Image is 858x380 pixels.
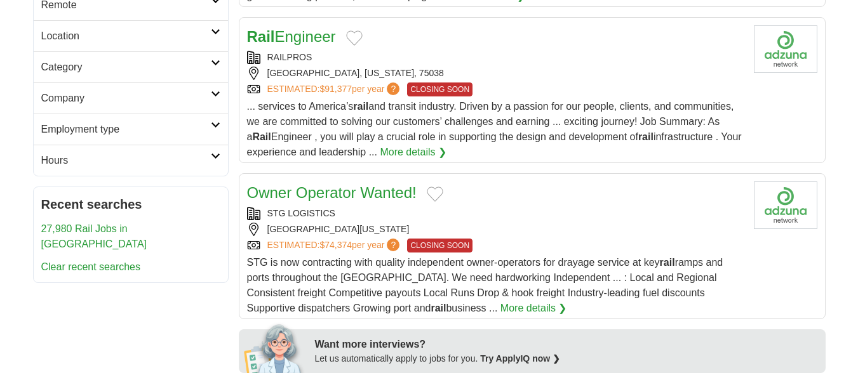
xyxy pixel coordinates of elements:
[387,82,399,95] span: ?
[319,240,352,250] span: $74,374
[247,207,744,220] div: STG LOGISTICS
[247,28,275,45] strong: Rail
[247,28,336,45] a: RailEngineer
[315,352,818,365] div: Let us automatically apply to jobs for you.
[41,122,211,137] h2: Employment type
[244,322,305,373] img: apply-iq-scientist.png
[41,91,211,106] h2: Company
[34,145,228,176] a: Hours
[754,181,817,229] img: Company logo
[480,353,560,364] a: Try ApplyIQ now ❯
[267,239,403,252] a: ESTIMATED:$74,374per year?
[247,67,744,80] div: [GEOGRAPHIC_DATA], [US_STATE], 75038
[346,30,363,46] button: Add to favorite jobs
[34,51,228,82] a: Category
[41,261,141,272] a: Clear recent searches
[34,82,228,114] a: Company
[660,257,675,268] strong: rail
[638,131,654,142] strong: rail
[500,301,567,316] a: More details ❯
[41,29,211,44] h2: Location
[247,51,744,64] div: RAILPROS
[380,145,446,160] a: More details ❯
[754,25,817,73] img: Company logo
[431,303,446,313] strong: rail
[407,239,473,252] span: CLOSING SOON
[427,187,443,202] button: Add to favorite jobs
[267,82,403,96] a: ESTIMATED:$91,377per year?
[387,239,399,251] span: ?
[247,257,723,313] span: STG is now contracting with quality independent owner-operators for drayage service at key ramps ...
[252,131,271,142] strong: Rail
[41,223,147,249] a: 27,980 Rail Jobs in [GEOGRAPHIC_DATA]
[41,153,211,168] h2: Hours
[34,20,228,51] a: Location
[247,223,744,236] div: [GEOGRAPHIC_DATA][US_STATE]
[319,84,352,94] span: $91,377
[247,184,417,201] a: Owner Operator Wanted!
[315,337,818,352] div: Want more interviews?
[353,101,368,112] strong: rail
[247,101,742,157] span: ... services to America’s and transit industry. Driven by a passion for our people, clients, and ...
[41,60,211,75] h2: Category
[407,82,473,96] span: CLOSING SOON
[41,195,220,214] h2: Recent searches
[34,114,228,145] a: Employment type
